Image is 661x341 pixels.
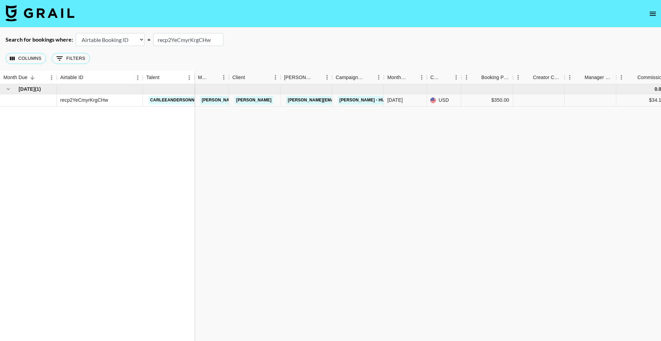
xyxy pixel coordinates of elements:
button: Sort [364,73,374,82]
div: Client [229,71,281,84]
button: Menu [417,72,427,82]
div: Campaign (Type) [336,71,364,84]
img: Grail Talent [6,5,74,21]
button: Menu [270,72,281,82]
div: USD [427,94,461,107]
button: Menu [133,73,143,83]
button: Menu [461,72,472,82]
button: Select columns [6,53,46,64]
button: Sort [83,73,93,82]
div: Client [232,71,245,84]
div: Booking Price [461,71,513,84]
button: Menu [46,73,57,83]
a: [PERSON_NAME] [234,96,273,104]
button: Show filters [52,53,90,64]
button: open drawer [646,7,660,21]
div: Booker [281,71,332,84]
div: Manager Commmission Override [565,71,616,84]
button: Sort [523,73,533,82]
button: Menu [219,72,229,82]
div: = [147,36,150,43]
div: Search for bookings where: [6,36,73,43]
button: Sort [312,73,322,82]
div: Airtable ID [57,71,143,84]
div: Currency [430,71,441,84]
button: Sort [159,73,169,82]
button: Menu [374,72,384,82]
button: Sort [441,73,451,82]
div: Campaign (Type) [332,71,384,84]
div: Month Due [387,71,407,84]
div: Booking Price [481,71,510,84]
div: Sep '25 [387,97,403,103]
span: [DATE] [19,86,35,92]
div: Manager Commmission Override [585,71,613,84]
div: Manager [195,71,229,84]
button: Sort [628,73,637,82]
button: Sort [575,73,585,82]
button: Sort [245,73,255,82]
button: Sort [472,73,481,82]
button: Menu [565,72,575,82]
div: recp2YeCmyrKrgCHw [60,97,108,103]
button: hide children [3,84,13,94]
a: [PERSON_NAME] - Hunting Boots [338,96,416,104]
div: Manager [198,71,209,84]
div: Talent [143,71,195,84]
div: Month Due [3,71,28,84]
div: $350.00 [491,97,509,103]
button: Sort [28,73,37,82]
div: Creator Commmission Override [513,71,565,84]
div: [PERSON_NAME] [284,71,312,84]
a: [PERSON_NAME][EMAIL_ADDRESS][PERSON_NAME][DOMAIN_NAME] [200,96,348,104]
span: ( 1 ) [35,86,41,92]
button: Sort [407,73,417,82]
button: Menu [184,73,195,83]
button: Menu [616,72,627,82]
div: Airtable ID [60,71,83,84]
div: Creator Commmission Override [533,71,561,84]
div: Currency [427,71,461,84]
a: carleeandersonnn [148,96,199,104]
button: Sort [209,73,219,82]
div: Month Due [384,71,427,84]
button: Menu [513,72,523,82]
button: Menu [322,72,332,82]
button: Menu [451,72,461,82]
a: [PERSON_NAME][EMAIL_ADDRESS][DOMAIN_NAME] [286,96,398,104]
div: Talent [146,71,159,84]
